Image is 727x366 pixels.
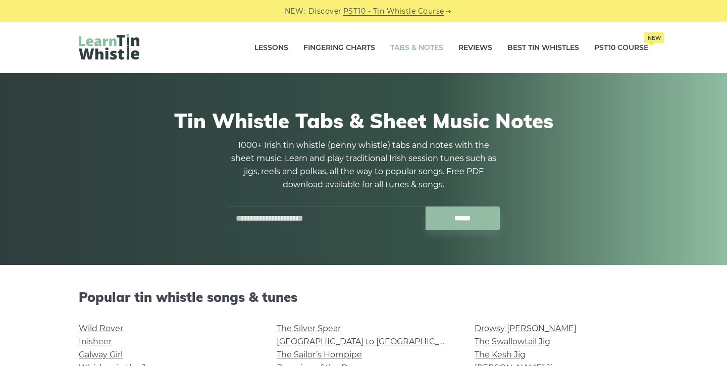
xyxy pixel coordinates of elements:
[79,289,648,305] h2: Popular tin whistle songs & tunes
[79,350,123,359] a: Galway Girl
[79,324,123,333] a: Wild Rover
[227,139,500,191] p: 1000+ Irish tin whistle (penny whistle) tabs and notes with the sheet music. Learn and play tradi...
[644,32,664,43] span: New
[475,350,526,359] a: The Kesh Jig
[79,337,112,346] a: Inisheer
[254,35,288,61] a: Lessons
[475,324,577,333] a: Drowsy [PERSON_NAME]
[79,109,648,133] h1: Tin Whistle Tabs & Sheet Music Notes
[303,35,375,61] a: Fingering Charts
[507,35,579,61] a: Best Tin Whistles
[277,324,341,333] a: The Silver Spear
[390,35,443,61] a: Tabs & Notes
[475,337,550,346] a: The Swallowtail Jig
[79,34,139,60] img: LearnTinWhistle.com
[277,337,463,346] a: [GEOGRAPHIC_DATA] to [GEOGRAPHIC_DATA]
[277,350,362,359] a: The Sailor’s Hornpipe
[458,35,492,61] a: Reviews
[594,35,648,61] a: PST10 CourseNew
